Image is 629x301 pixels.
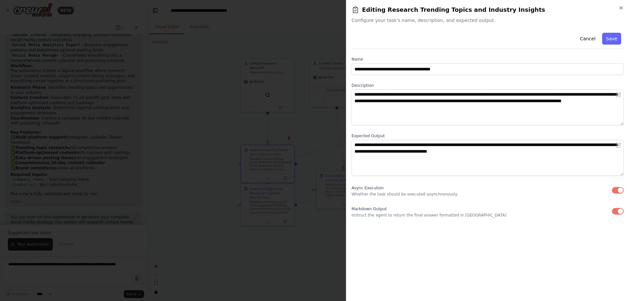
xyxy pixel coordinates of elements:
span: Async Execution [352,186,384,190]
p: Whether the task should be executed asynchronously. [352,192,458,197]
button: Save [602,33,621,45]
p: Instruct the agent to return the final answer formatted in [GEOGRAPHIC_DATA] [352,213,506,218]
span: Markdown Output [352,207,387,211]
h2: Editing Research Trending Topics and Industry Insights [352,5,624,14]
label: Description [352,83,624,88]
button: Open in editor [615,91,622,99]
button: Open in editor [615,141,622,149]
label: Name [352,57,624,62]
span: Configure your task's name, description, and expected output. [352,17,624,24]
label: Expected Output [352,133,624,139]
button: Cancel [576,33,599,45]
